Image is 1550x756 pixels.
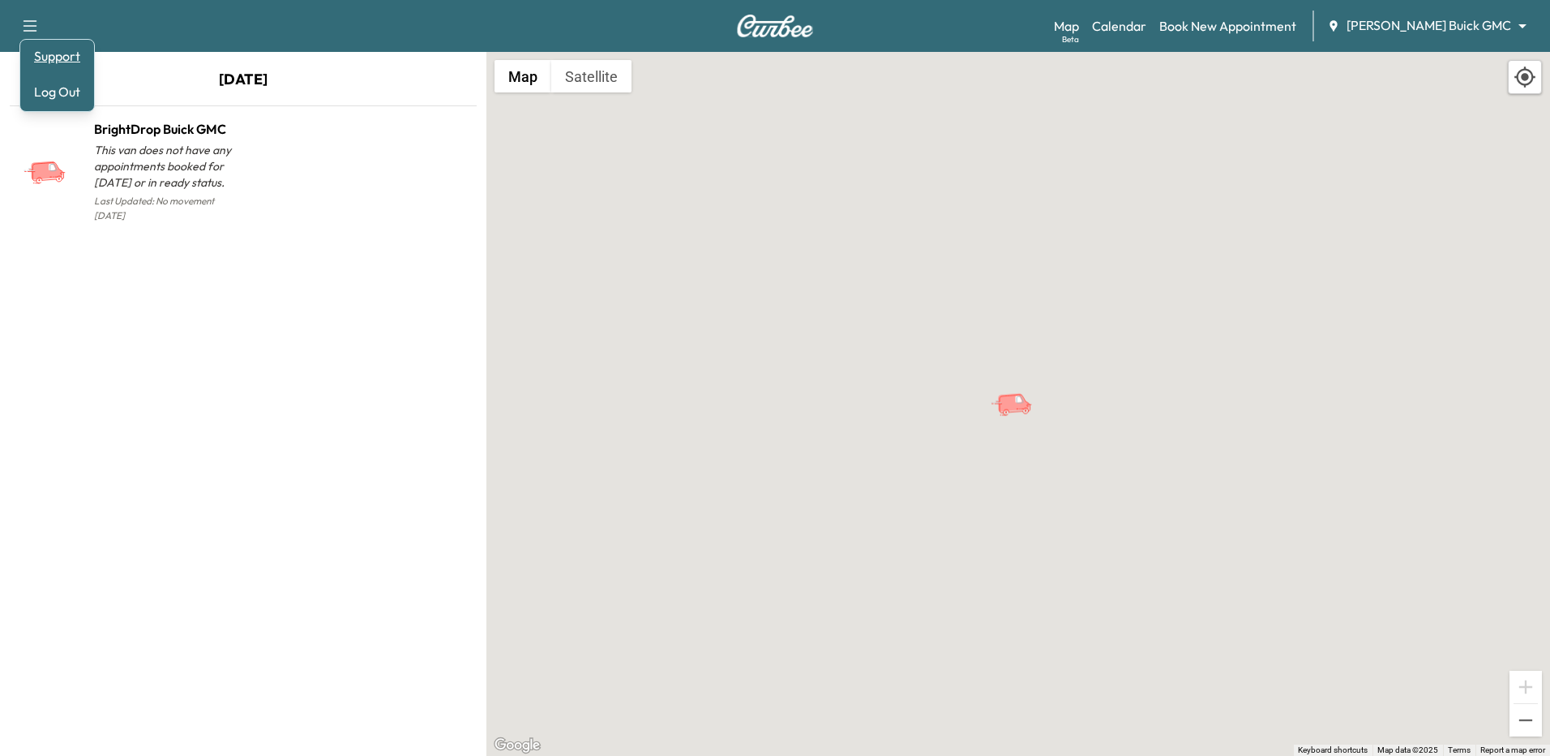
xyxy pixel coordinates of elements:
div: Recenter map [1508,60,1542,94]
a: Book New Appointment [1159,16,1296,36]
a: Open this area in Google Maps (opens a new window) [490,735,544,756]
img: Curbee Logo [736,15,814,37]
button: Zoom in [1509,671,1542,703]
h1: BrightDrop Buick GMC [94,119,243,139]
a: MapBeta [1054,16,1079,36]
div: Beta [1062,33,1079,45]
a: Terms (opens in new tab) [1448,745,1471,754]
a: Calendar [1092,16,1146,36]
a: Report a map error [1480,745,1545,754]
a: Support [27,46,88,66]
button: Zoom out [1509,704,1542,737]
img: Google [490,735,544,756]
button: Keyboard shortcuts [1298,745,1368,756]
span: Map data ©2025 [1377,745,1438,754]
button: Log Out [27,79,88,105]
button: Show satellite imagery [551,60,632,92]
p: This van does not have any appointments booked for [DATE] or in ready status. [94,142,243,191]
p: Last Updated: No movement [DATE] [94,191,243,226]
span: [PERSON_NAME] Buick GMC [1347,16,1511,35]
gmp-advanced-marker: BrightDrop Buick GMC [990,376,1047,404]
button: Show street map [495,60,551,92]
